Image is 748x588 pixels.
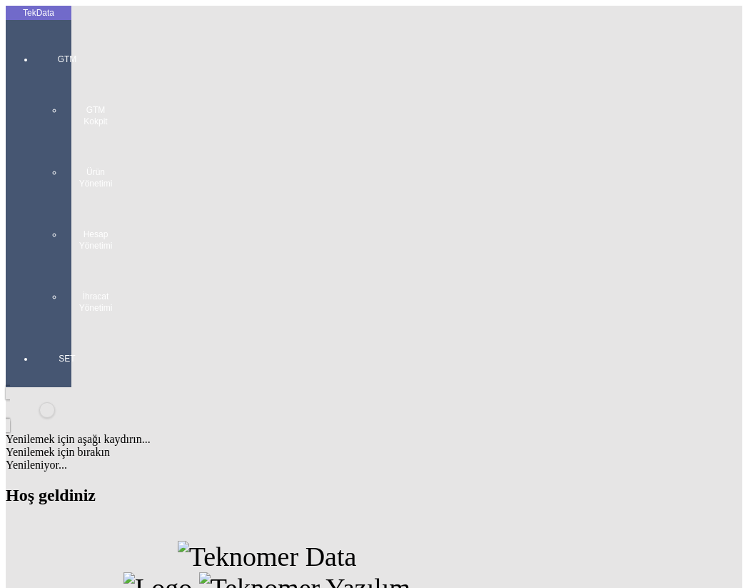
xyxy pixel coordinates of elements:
[178,541,357,572] img: Teknomer Data
[6,433,528,446] div: Yenilemek için aşağı kaydırın...
[6,446,528,459] div: Yenilemek için bırakın
[46,54,89,65] span: GTM
[74,229,117,251] span: Hesap Yönetimi
[74,104,117,127] span: GTM Kokpit
[6,486,528,505] h2: Hoş geldiniz
[46,353,89,364] span: SET
[6,459,528,472] div: Yenileniyor...
[6,7,71,19] div: TekData
[74,166,117,189] span: Ürün Yönetimi
[74,291,117,314] span: İhracat Yönetimi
